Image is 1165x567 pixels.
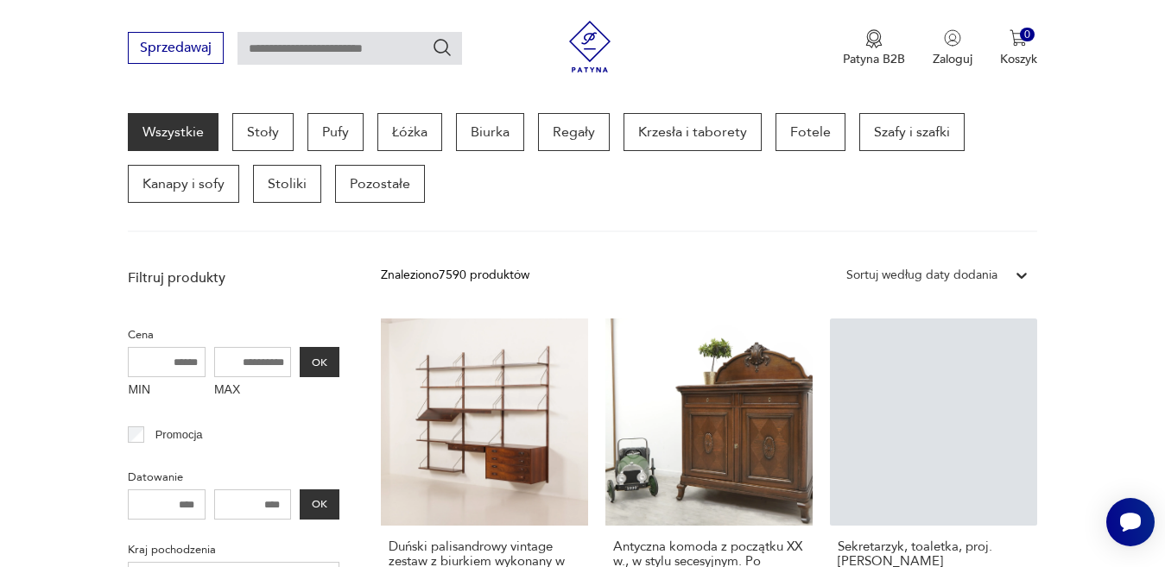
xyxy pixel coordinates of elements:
[300,347,339,377] button: OK
[377,113,442,151] a: Łóżka
[1000,29,1037,67] button: 0Koszyk
[944,29,961,47] img: Ikonka użytkownika
[1010,29,1027,47] img: Ikona koszyka
[307,113,364,151] a: Pufy
[128,165,239,203] a: Kanapy i sofy
[253,165,321,203] a: Stoliki
[933,29,972,67] button: Zaloguj
[843,29,905,67] a: Ikona medaluPatyna B2B
[933,51,972,67] p: Zaloguj
[128,43,224,55] a: Sprzedawaj
[155,425,203,444] p: Promocja
[128,325,339,344] p: Cena
[456,113,524,151] a: Biurka
[624,113,762,151] a: Krzesła i taborety
[859,113,965,151] a: Szafy i szafki
[128,377,206,405] label: MIN
[214,377,292,405] label: MAX
[776,113,845,151] a: Fotele
[128,113,218,151] a: Wszystkie
[128,32,224,64] button: Sprzedawaj
[300,489,339,520] button: OK
[1020,28,1035,42] div: 0
[128,268,339,287] p: Filtruj produkty
[128,468,339,487] p: Datowanie
[564,21,616,72] img: Patyna - sklep z meblami i dekoracjami vintage
[846,266,997,285] div: Sortuj według daty dodania
[843,29,905,67] button: Patyna B2B
[381,266,529,285] div: Znaleziono 7590 produktów
[432,37,453,58] button: Szukaj
[1106,498,1155,546] iframe: Smartsupp widget button
[1000,51,1037,67] p: Koszyk
[865,29,883,48] img: Ikona medalu
[335,165,425,203] a: Pozostałe
[232,113,294,151] a: Stoły
[128,540,339,559] p: Kraj pochodzenia
[843,51,905,67] p: Patyna B2B
[538,113,610,151] a: Regały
